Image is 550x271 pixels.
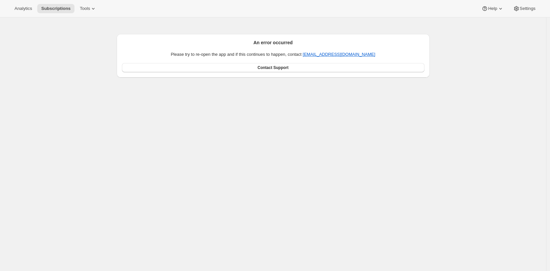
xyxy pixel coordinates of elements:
[122,51,424,58] p: Please try to re-open the app and if this continues to happen, contact
[37,4,74,13] button: Subscriptions
[509,4,539,13] button: Settings
[41,6,71,11] span: Subscriptions
[258,65,289,70] span: Contact Support
[122,39,424,46] h2: An error occurred
[14,6,32,11] span: Analytics
[11,4,36,13] button: Analytics
[478,4,507,13] button: Help
[76,4,101,13] button: Tools
[122,63,424,72] a: Contact Support
[488,6,497,11] span: Help
[520,6,536,11] span: Settings
[80,6,90,11] span: Tools
[303,52,375,57] a: [EMAIL_ADDRESS][DOMAIN_NAME]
